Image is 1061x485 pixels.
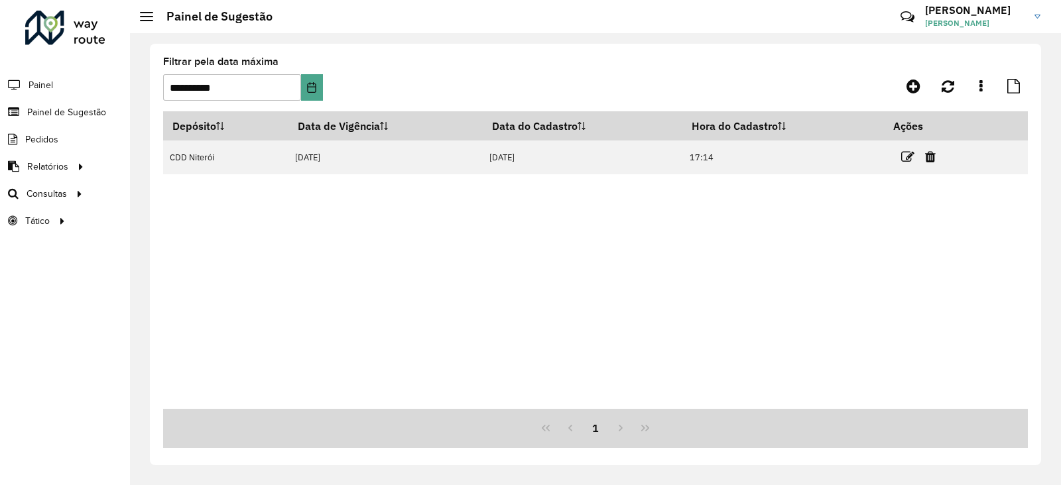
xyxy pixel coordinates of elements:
[163,140,288,174] td: CDD Niterói
[301,74,322,101] button: Choose Date
[25,133,58,146] span: Pedidos
[288,140,483,174] td: [DATE]
[925,4,1025,17] h3: [PERSON_NAME]
[925,148,936,166] a: Excluir
[27,160,68,174] span: Relatórios
[153,9,273,24] h2: Painel de Sugestão
[683,112,885,140] th: Hora do Cadastro
[683,140,885,174] td: 17:14
[483,112,683,140] th: Data do Cadastro
[483,140,683,174] td: [DATE]
[288,112,483,140] th: Data de Vigência
[25,214,50,228] span: Tático
[163,112,288,140] th: Depósito
[893,3,922,31] a: Contato Rápido
[27,187,67,201] span: Consultas
[27,105,106,119] span: Painel de Sugestão
[583,415,608,441] button: 1
[884,112,964,140] th: Ações
[925,17,1025,29] span: [PERSON_NAME]
[163,54,279,70] label: Filtrar pela data máxima
[901,148,914,166] a: Editar
[29,78,53,92] span: Painel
